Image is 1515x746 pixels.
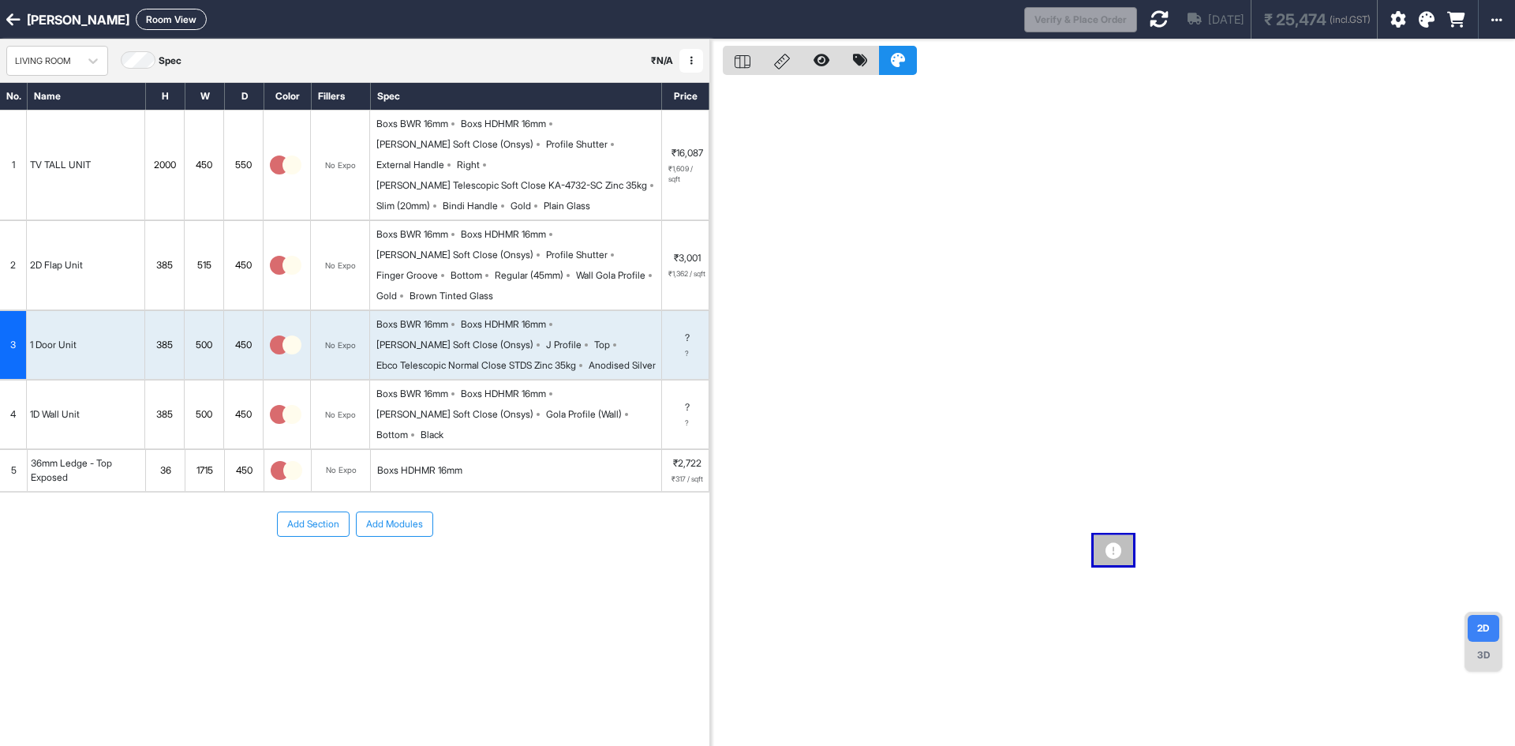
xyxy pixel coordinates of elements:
div: 450 [224,335,263,355]
span: ₹ 25,474 [1264,8,1326,32]
div: Boxs HDHMR 16mm [461,227,546,242]
div: No Expo [325,159,356,171]
div: Spec [371,83,662,110]
p: ? [685,331,690,345]
div: 385 [145,404,184,425]
div: Name [28,83,146,110]
div: Gold [376,289,397,303]
span: 1 [12,158,15,172]
div: No Expo [325,409,356,421]
div: Boxs HDHMR 16mm [461,387,546,401]
div: 2D Flap Unit [27,255,86,276]
div: 450 [225,460,264,481]
span: 3 [10,338,16,352]
span: (incl.GST) [1330,13,1371,27]
div: TV TALL UNIT [27,155,94,175]
div: 36mm Ledge - Top Exposed [28,453,145,488]
div: 550 [224,155,263,175]
p: ₹16,087 [671,146,703,160]
img: thumb_21091.jpg [282,405,301,424]
div: Finger Groove [376,268,438,283]
div: [PERSON_NAME] Soft Close (Onsys) [376,407,533,422]
div: Bindi Handle [443,199,498,213]
img: thumb_21091.jpg [282,256,301,275]
div: Bottom [376,428,408,442]
div: 515 [185,255,223,276]
div: Ebco Telescopic Normal Close STDS Zinc 35kg [376,358,576,373]
button: Room View [136,9,207,30]
div: Boxs HDHMR 16mm [377,463,462,478]
div: Brown Tinted Glass [410,289,493,303]
img: thumb_21004.jpg [270,405,289,424]
p: ? [685,400,690,414]
div: Profile Shutter [546,137,608,152]
div: 1D Wall Unit [27,404,83,425]
div: Bottom [451,268,482,283]
img: thumb_21091.jpg [283,461,302,480]
span: ? [685,348,689,359]
div: [PERSON_NAME] [27,10,129,29]
div: 450 [224,255,263,276]
div: 3D [1468,642,1499,669]
div: Profile Shutter [546,248,608,262]
span: 5 [11,463,17,478]
div: No Expo [325,260,356,272]
div: Price [662,83,709,110]
div: H [146,83,185,110]
span: [DATE] [1208,11,1244,28]
p: ₹2,722 [673,456,701,470]
div: 450 [185,155,223,175]
i: Colors [1419,12,1435,28]
img: thumb_21004.jpg [270,336,289,354]
div: J Profile [546,338,582,352]
div: No Expo [325,339,356,351]
div: Slim (20mm) [376,199,430,213]
img: thumb_21004.jpg [271,461,290,480]
button: Add Section [277,512,350,537]
span: ₹317 / sqft [671,474,703,485]
div: 385 [145,255,184,276]
div: [PERSON_NAME] Soft Close (Onsys) [376,248,533,262]
p: ₹3,001 [674,251,701,265]
div: 36 [146,460,185,481]
i: Settings [1390,12,1406,28]
img: thumb_21004.jpg [270,256,289,275]
div: 2D [1468,615,1499,642]
div: [PERSON_NAME] Soft Close (Onsys) [376,338,533,352]
div: Boxs BWR 16mm [376,387,448,401]
span: ₹1,609 / sqft [668,163,705,185]
span: 2 [10,258,16,272]
button: Add Modules [356,512,433,537]
img: thumb_21091.jpg [282,336,301,354]
div: 500 [185,335,223,355]
div: Right [457,158,480,172]
p: ₹ N/A [651,54,673,68]
div: 2000 [145,155,184,175]
div: Boxs HDHMR 16mm [461,317,546,332]
label: Spec [159,54,181,68]
div: External Handle [376,158,444,172]
div: No Expo [326,464,357,476]
div: W [185,83,225,110]
span: 4 [10,407,16,422]
img: thumb_21091.jpg [282,156,301,174]
div: [PERSON_NAME] Soft Close (Onsys) [376,137,533,152]
span: ? [685,418,689,429]
div: Boxs BWR 16mm [376,227,448,242]
img: thumb_21004.jpg [270,156,289,174]
div: [PERSON_NAME] Telescopic Soft Close KA-4732-SC Zinc 35kg [376,178,647,193]
div: Black [421,428,443,442]
div: 1715 [185,460,224,481]
div: D [225,83,264,110]
div: 1 Door Unit [27,335,80,355]
div: LIVING ROOM [15,54,71,68]
div: 500 [185,404,223,425]
div: Boxs BWR 16mm [376,317,448,332]
div: Regular (45mm) [495,268,563,283]
span: ₹1,362 / sqft [668,268,705,279]
div: 450 [224,404,263,425]
div: Boxs BWR 16mm [376,117,448,131]
div: Top [594,338,610,352]
div: Fillers [312,83,371,110]
div: Plain Glass [544,199,590,213]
